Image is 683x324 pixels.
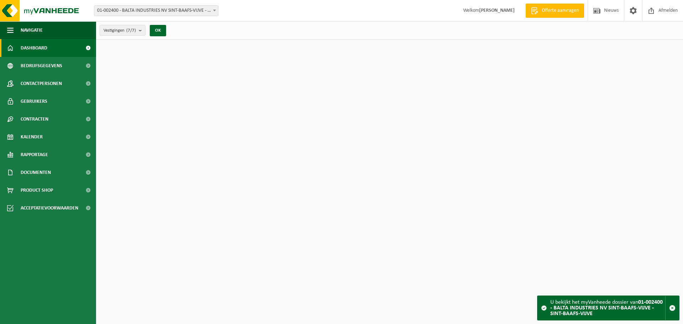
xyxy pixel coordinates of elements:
[21,146,48,164] span: Rapportage
[525,4,584,18] a: Offerte aanvragen
[104,25,136,36] span: Vestigingen
[126,28,136,33] count: (7/7)
[21,39,47,57] span: Dashboard
[150,25,166,36] button: OK
[21,199,78,217] span: Acceptatievoorwaarden
[100,25,145,36] button: Vestigingen(7/7)
[21,164,51,181] span: Documenten
[94,6,218,16] span: 01-002400 - BALTA INDUSTRIES NV SINT-BAAFS-VIJVE - SINT-BAAFS-VIJVE
[21,21,43,39] span: Navigatie
[479,8,515,13] strong: [PERSON_NAME]
[21,110,48,128] span: Contracten
[550,296,665,320] div: U bekijkt het myVanheede dossier van
[550,299,663,317] strong: 01-002400 - BALTA INDUSTRIES NV SINT-BAAFS-VIJVE - SINT-BAAFS-VIJVE
[21,75,62,92] span: Contactpersonen
[540,7,581,14] span: Offerte aanvragen
[21,181,53,199] span: Product Shop
[21,128,43,146] span: Kalender
[21,92,47,110] span: Gebruikers
[21,57,62,75] span: Bedrijfsgegevens
[94,5,218,16] span: 01-002400 - BALTA INDUSTRIES NV SINT-BAAFS-VIJVE - SINT-BAAFS-VIJVE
